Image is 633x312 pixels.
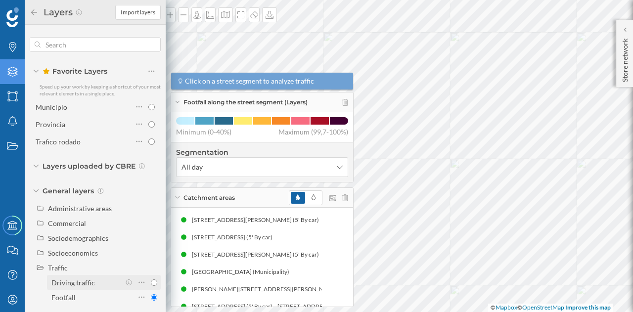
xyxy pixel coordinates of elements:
[6,7,19,27] img: Geoblink Logo
[151,294,157,301] input: Footfall
[183,98,308,107] span: Footfall along the street segment (Layers)
[51,293,76,302] div: Footfall
[40,84,161,96] span: Speed up your work by keeping a shortcut of your most relevant elements in a single place.
[183,193,235,202] span: Catchment areas
[620,35,630,82] p: Store network
[48,249,98,257] div: Socioeconomics
[48,234,108,242] div: Sociodemographics
[522,304,564,311] a: OpenStreetMap
[176,127,231,137] span: Minimum (0-40%)
[496,304,517,311] a: Mapbox
[191,302,277,312] div: [STREET_ADDRESS] (5' By car)
[39,4,75,20] h2: Layers
[488,304,613,312] div: © ©
[185,76,314,86] span: Click on a street segment to analyze traffic
[192,250,324,260] div: [STREET_ADDRESS][PERSON_NAME] (5' By car)
[51,278,95,287] div: Driving traffic
[278,127,348,137] span: Maximum (99,7-100%)
[36,103,67,111] div: Municipio
[36,120,65,129] div: Provincia
[277,302,362,312] div: [STREET_ADDRESS] (5' By car)
[36,137,81,146] div: Trafico rodado
[48,264,68,272] div: Traffic
[20,7,55,16] span: Support
[192,232,277,242] div: [STREET_ADDRESS] (5' By car)
[43,186,94,196] span: General layers
[48,204,112,213] div: Administrative areas
[48,219,86,227] div: Commercial
[191,284,370,294] div: [PERSON_NAME][STREET_ADDRESS][PERSON_NAME] (5' By car)
[192,215,324,225] div: [STREET_ADDRESS][PERSON_NAME] (5' By car)
[43,161,136,171] span: Layers uploaded by CBRE
[43,66,107,76] span: Favorite Layers
[181,162,203,172] span: All day
[151,279,157,286] input: Driving traffic
[192,267,294,277] div: [GEOGRAPHIC_DATA] (Municipality)
[176,147,348,157] h4: Segmentation
[565,304,611,311] a: Improve this map
[121,8,155,17] span: Import layers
